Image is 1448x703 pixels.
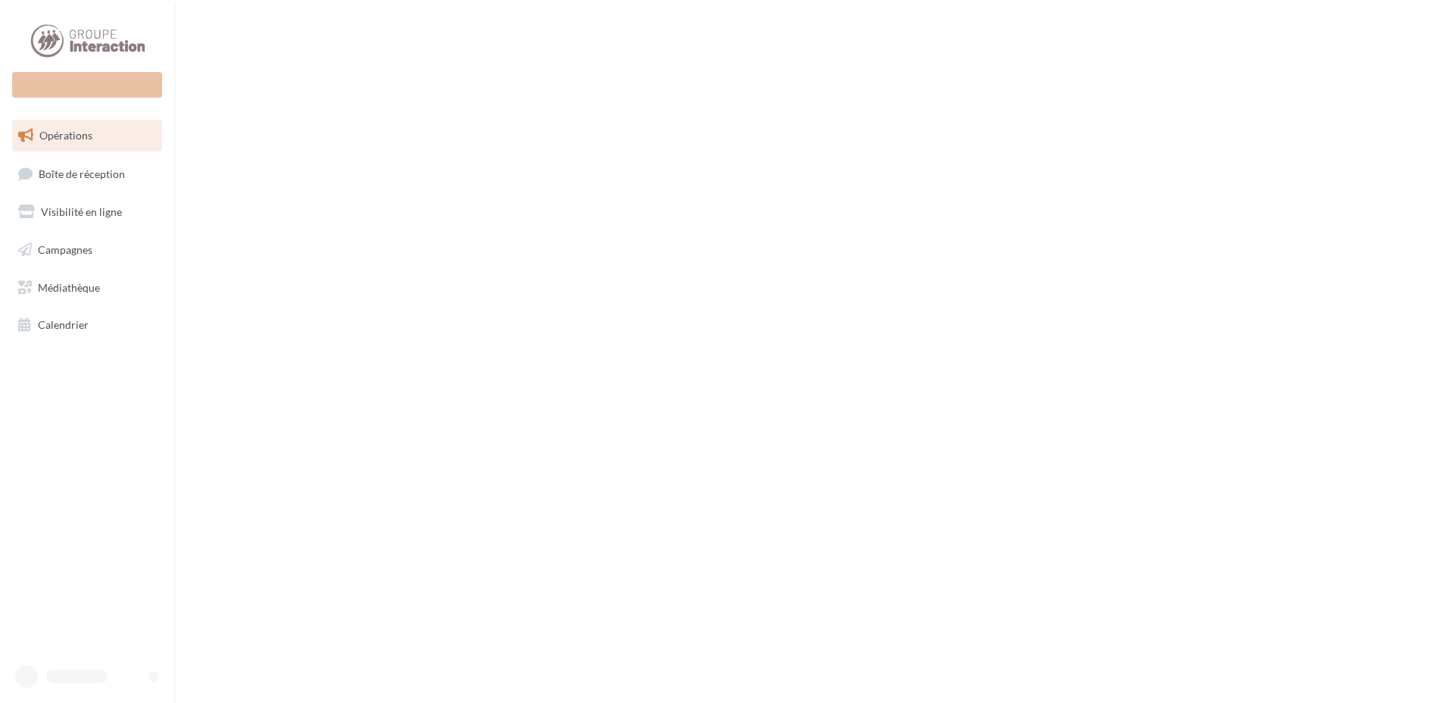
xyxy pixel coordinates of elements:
[9,272,165,304] a: Médiathèque
[39,167,125,180] span: Boîte de réception
[9,309,165,341] a: Calendrier
[9,196,165,228] a: Visibilité en ligne
[9,234,165,266] a: Campagnes
[41,205,122,218] span: Visibilité en ligne
[9,120,165,152] a: Opérations
[12,72,162,98] div: Nouvelle campagne
[38,318,89,331] span: Calendrier
[9,158,165,190] a: Boîte de réception
[38,280,100,293] span: Médiathèque
[38,243,92,256] span: Campagnes
[39,129,92,142] span: Opérations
